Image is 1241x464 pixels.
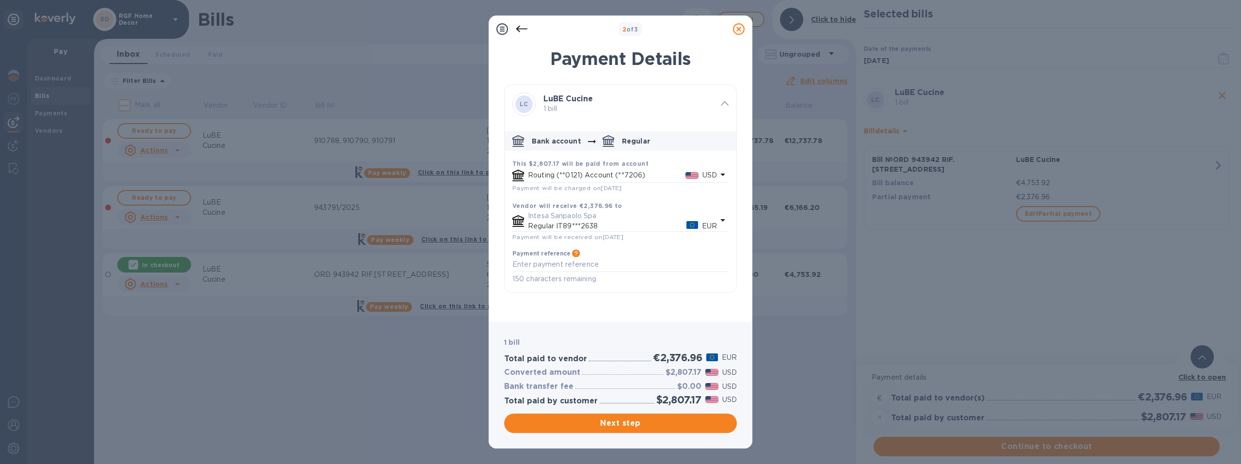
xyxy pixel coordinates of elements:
[543,104,713,114] p: 1 bill
[622,26,638,33] b: of 3
[528,170,685,180] p: Routing (**0121) Account (**7206)
[532,136,581,146] p: Bank account
[504,382,573,391] h3: Bank transfer fee
[504,368,580,377] h3: Converted amount
[722,352,737,363] p: EUR
[512,184,622,192] span: Payment will be charged on [DATE]
[653,352,702,364] h2: €2,376.96
[656,394,701,406] h2: $2,807.17
[543,94,593,103] b: LuBE Cucine
[705,383,718,390] img: USD
[504,397,598,406] h3: Total paid by customer
[512,202,622,209] b: Vendor will receive €2,376.96 to
[722,395,737,405] p: USD
[504,354,587,364] h3: Total paid to vendor
[528,221,686,231] p: Regular IT89***2638
[512,250,570,257] h3: Payment reference
[622,26,626,33] span: 2
[705,396,718,403] img: USD
[685,172,699,179] img: USD
[622,136,650,146] p: Regular
[722,368,737,378] p: USD
[512,233,623,240] span: Payment will be received on [DATE]
[722,382,737,392] p: USD
[512,160,649,167] b: This $2,807.17 will be paid from account
[528,211,717,221] p: Intesa Sanpaolo Spa
[505,85,736,124] div: LCLuBE Cucine 1 bill
[504,48,737,69] h1: Payment Details
[520,100,528,108] b: LC
[512,273,729,285] p: 150 characters remaining
[702,170,717,180] p: USD
[666,368,701,377] h3: $2,807.17
[504,414,737,433] button: Next step
[705,369,718,376] img: USD
[504,338,520,346] b: 1 bill
[702,221,717,231] p: EUR
[512,417,729,429] span: Next step
[505,128,736,292] div: default-method
[677,382,701,391] h3: $0.00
